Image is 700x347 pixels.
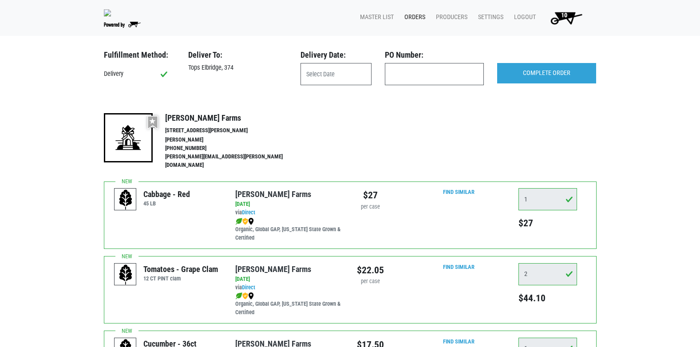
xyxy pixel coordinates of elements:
a: Find Similar [443,264,475,270]
div: Cabbage - Red [143,188,190,200]
div: via [235,284,343,292]
li: [PERSON_NAME][EMAIL_ADDRESS][PERSON_NAME][DOMAIN_NAME] [165,153,302,170]
img: map_marker-0e94453035b3232a4d21701695807de9.png [248,292,254,300]
div: per case [357,277,384,286]
h3: Delivery Date: [301,50,372,60]
a: Producers [429,9,471,26]
div: $27 [357,188,384,202]
input: Qty [518,263,577,285]
h4: [PERSON_NAME] Farms [165,113,302,123]
div: Tops Elbridge, 374 [182,63,294,73]
a: Logout [507,9,539,26]
h3: Fulfillment Method: [104,50,175,60]
div: Organic, Global GAP, [US_STATE] State Grown & Certified [235,292,343,317]
img: safety-e55c860ca8c00a9c171001a62a92dabd.png [242,292,248,300]
a: [PERSON_NAME] Farms [235,264,311,274]
a: Master List [353,9,397,26]
div: Tomatoes - Grape Clam [143,263,218,275]
a: [PERSON_NAME] Farms [235,189,311,199]
img: Cart [546,9,586,27]
a: Orders [397,9,429,26]
img: leaf-e5c59151409436ccce96b2ca1b28e03c.png [235,292,242,300]
a: Find Similar [443,338,475,345]
h3: Deliver To: [188,50,287,60]
img: 19-7441ae2ccb79c876ff41c34f3bd0da69.png [104,113,153,162]
h5: $44.10 [518,292,577,304]
img: placeholder-variety-43d6402dacf2d531de610a020419775a.svg [115,189,137,211]
input: Qty [518,188,577,210]
input: COMPLETE ORDER [497,63,596,83]
div: Organic, Global GAP, [US_STATE] State Grown & Certified [235,217,343,242]
h5: $27 [518,217,577,229]
img: leaf-e5c59151409436ccce96b2ca1b28e03c.png [235,218,242,225]
div: $22.05 [357,263,384,277]
a: Direct [242,284,255,291]
div: per case [357,203,384,211]
a: Settings [471,9,507,26]
div: [DATE] [235,200,343,209]
img: map_marker-0e94453035b3232a4d21701695807de9.png [248,218,254,225]
a: Find Similar [443,189,475,195]
h6: 12 CT PINT clam [143,275,218,282]
a: 10 [539,9,589,27]
li: [PERSON_NAME] [165,136,302,144]
img: 279edf242af8f9d49a69d9d2afa010fb.png [104,9,111,16]
img: Powered by Big Wheelbarrow [104,22,141,28]
input: Select Date [301,63,372,85]
img: safety-e55c860ca8c00a9c171001a62a92dabd.png [242,218,248,225]
span: 10 [561,12,567,19]
h3: PO Number: [385,50,484,60]
div: via [235,209,343,217]
div: [DATE] [235,275,343,284]
li: [STREET_ADDRESS][PERSON_NAME] [165,126,302,135]
li: [PHONE_NUMBER] [165,144,302,153]
a: Direct [242,209,255,216]
h6: 45 LB [143,200,190,207]
img: placeholder-variety-43d6402dacf2d531de610a020419775a.svg [115,264,137,286]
